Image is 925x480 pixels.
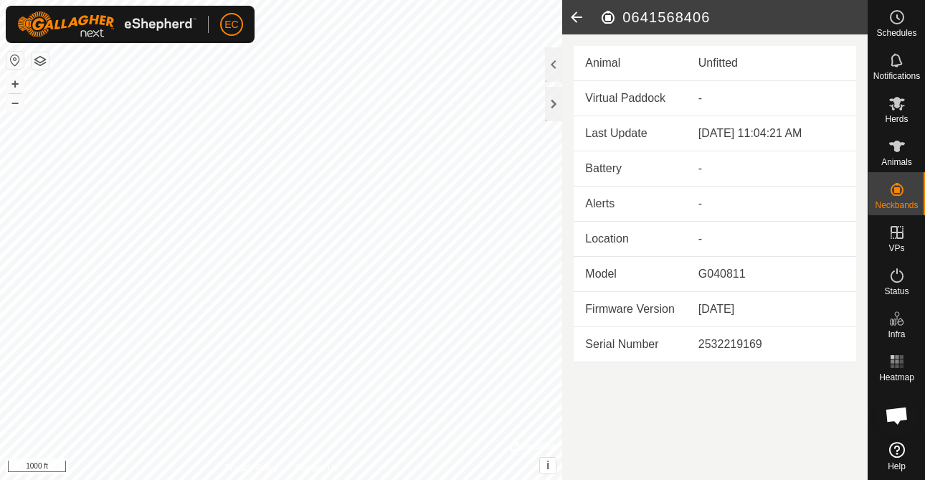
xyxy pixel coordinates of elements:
td: Virtual Paddock [574,81,686,116]
div: 2532219169 [698,336,845,353]
a: Help [868,436,925,476]
div: G040811 [698,265,845,283]
a: Privacy Policy [224,461,278,474]
div: - [698,160,845,177]
span: i [546,459,549,471]
div: [DATE] 11:04:21 AM [698,125,845,142]
span: VPs [888,244,904,253]
td: Animal [574,46,686,81]
span: Heatmap [879,373,914,382]
td: Alerts [574,187,686,222]
span: EC [224,17,238,32]
button: – [6,94,24,111]
button: i [540,458,556,474]
td: Serial Number [574,327,686,362]
td: - [687,187,856,222]
td: Firmware Version [574,292,686,327]
span: Herds [885,115,908,123]
td: Battery [574,151,686,187]
td: Last Update [574,116,686,151]
span: Status [884,287,909,296]
div: - [698,230,845,248]
span: Help [888,462,906,471]
td: Model [574,257,686,292]
button: Reset Map [6,52,24,69]
img: Gallagher Logo [17,11,196,37]
span: Animals [881,158,912,166]
span: Neckbands [875,201,918,210]
span: Notifications [873,72,920,80]
a: Contact Us [295,461,338,474]
div: Open chat [876,394,919,437]
span: Schedules [876,29,916,37]
td: Location [574,222,686,257]
app-display-virtual-paddock-transition: - [698,92,702,104]
h2: 0641568406 [599,9,868,26]
span: Infra [888,330,905,339]
button: Map Layers [32,52,49,70]
div: [DATE] [698,301,845,318]
div: Unfitted [698,55,845,72]
button: + [6,75,24,93]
